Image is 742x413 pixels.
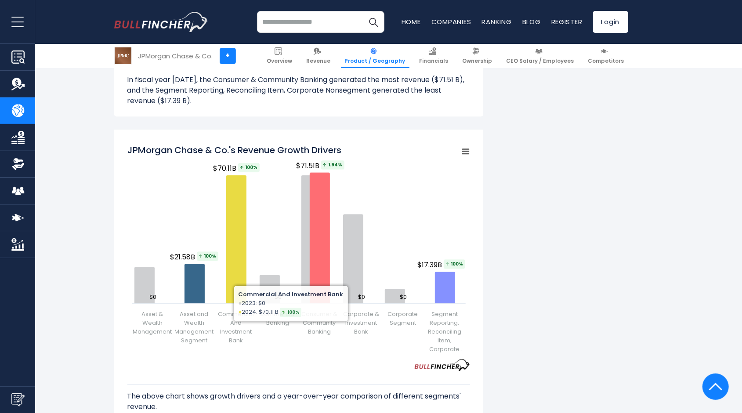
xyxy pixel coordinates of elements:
[170,251,220,262] span: $21.58B
[238,163,260,172] span: 100%
[522,17,541,26] a: Blog
[303,44,335,68] a: Revenue
[133,310,172,336] span: Asset & Wealth Management
[138,51,213,61] div: JPMorgan Chase & Co.
[431,17,471,26] a: Companies
[444,259,465,269] span: 100%
[297,160,346,171] span: $71.51B
[400,293,407,301] span: $0
[507,57,574,65] span: CEO Salary / Employees
[416,44,452,68] a: Financials
[321,160,344,169] span: 1.94%
[420,57,449,65] span: Financials
[418,259,467,270] span: $17.39B
[384,310,423,327] span: Corporate Segment
[593,11,628,33] a: Login
[150,293,157,301] span: $0
[267,57,293,65] span: Overview
[503,44,578,68] a: CEO Salary / Employees
[275,293,282,301] span: $0
[175,310,214,345] span: Asset and Wealth Management Segment
[300,310,339,336] span: Consumer & Community Banking
[342,310,381,336] span: Corporate & Investment Bank
[127,144,341,156] tspan: JPMorgan Chase & Co.'s Revenue Growth Drivers
[459,44,496,68] a: Ownership
[127,75,470,106] p: In fiscal year [DATE], the Consumer & Community Banking generated the most revenue ($71.51 B), an...
[127,391,470,412] p: The above chart shows growth drivers and a year-over-year comparison of different segments' revenue.
[258,310,297,327] span: Commercial Banking
[307,57,331,65] span: Revenue
[114,12,209,32] img: bullfincher logo
[345,57,405,65] span: Product / Geography
[425,310,464,354] span: Segment Reporting, Reconciling Item, Corporate Nonsegment
[551,17,583,26] a: Register
[463,57,492,65] span: Ownership
[263,44,297,68] a: Overview
[482,17,512,26] a: Ranking
[197,251,218,261] span: 100%
[114,12,209,32] a: Go to homepage
[127,140,470,359] svg: JPMorgan Chase & Co.'s Revenue Growth Drivers
[584,44,628,68] a: Competitors
[358,293,366,301] span: $0
[11,158,25,171] img: Ownership
[362,11,384,33] button: Search
[217,310,256,345] span: Commercial And Investment Bank
[588,57,624,65] span: Competitors
[220,48,236,64] a: +
[115,47,131,64] img: JPM logo
[402,17,421,26] a: Home
[341,44,409,68] a: Product / Geography
[214,163,261,174] span: $70.11B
